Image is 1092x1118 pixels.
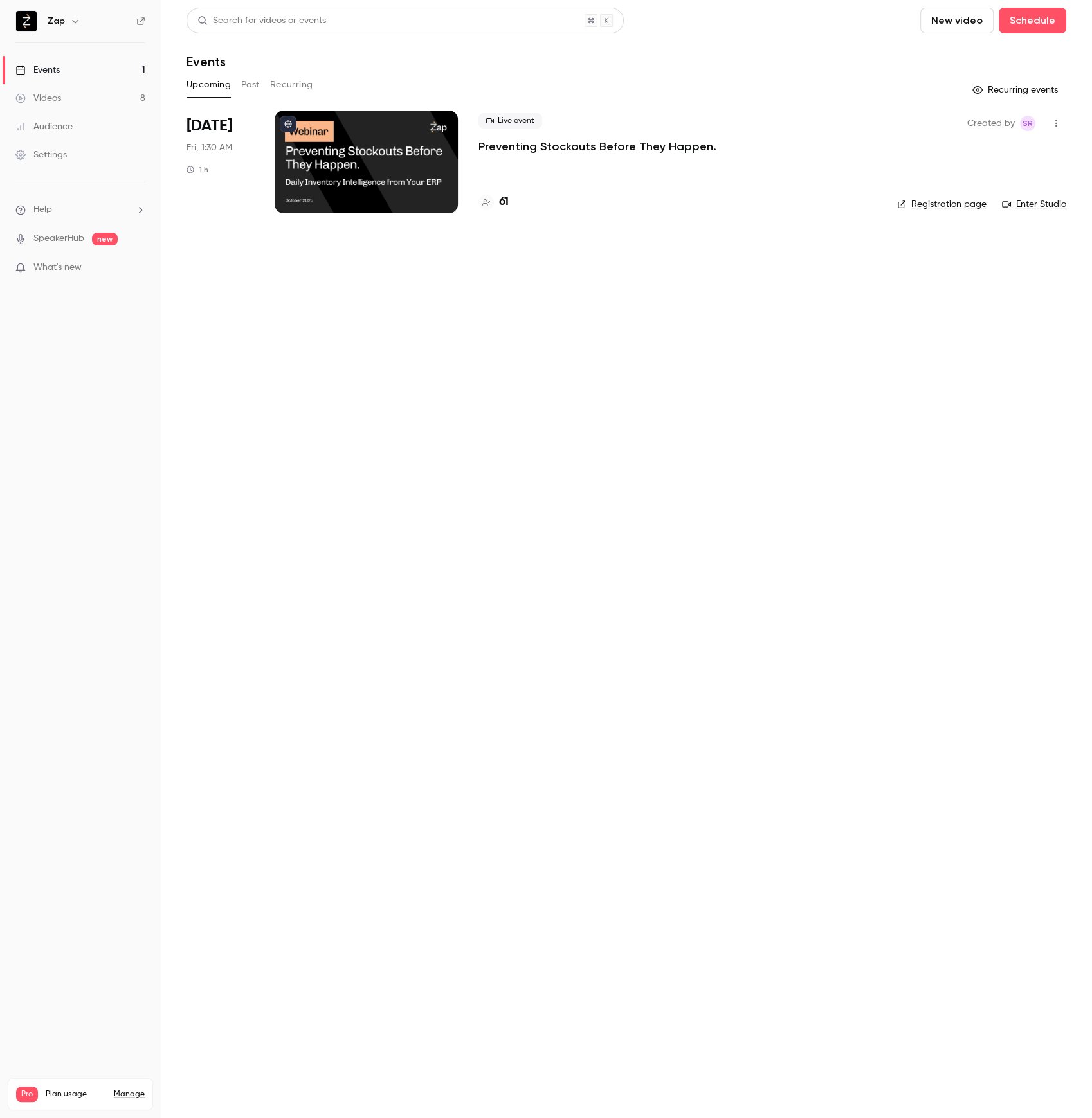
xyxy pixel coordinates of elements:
a: SpeakerHub [33,232,84,245]
span: Pro [16,1087,38,1102]
div: Videos [15,92,61,105]
button: Upcoming [187,75,231,95]
button: Schedule [999,8,1066,33]
span: Created by [967,116,1015,131]
button: Recurring events [967,80,1066,100]
button: Past [241,75,260,95]
li: help-dropdown-opener [15,203,145,217]
div: Search for videos or events [197,14,326,28]
button: Recurring [270,75,313,95]
h1: Events [187,54,226,69]
div: Audience [15,120,73,133]
span: [DATE] [187,116,232,136]
div: Settings [15,148,67,161]
a: Preventing Stockouts Before They Happen. [478,139,716,154]
span: new [92,233,118,245]
a: Registration page [897,198,987,211]
span: SR [1023,116,1033,131]
a: Enter Studio [1002,198,1066,211]
img: Zap [16,11,37,31]
span: Help [33,203,52,217]
span: Fri, 1:30 AM [187,141,232,154]
h6: Zap [48,15,65,28]
a: Manage [114,1089,145,1099]
a: 61 [478,193,509,211]
button: New video [920,8,994,33]
span: Simon Ryan [1020,116,1035,131]
span: Plan usage [46,1089,106,1099]
div: Oct 9 Thu, 4:30 PM (Europe/London) [187,111,254,213]
div: Events [15,64,60,76]
span: Live event [478,113,542,129]
h4: 61 [499,193,509,211]
div: 1 h [187,164,208,175]
span: What's new [33,261,82,274]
